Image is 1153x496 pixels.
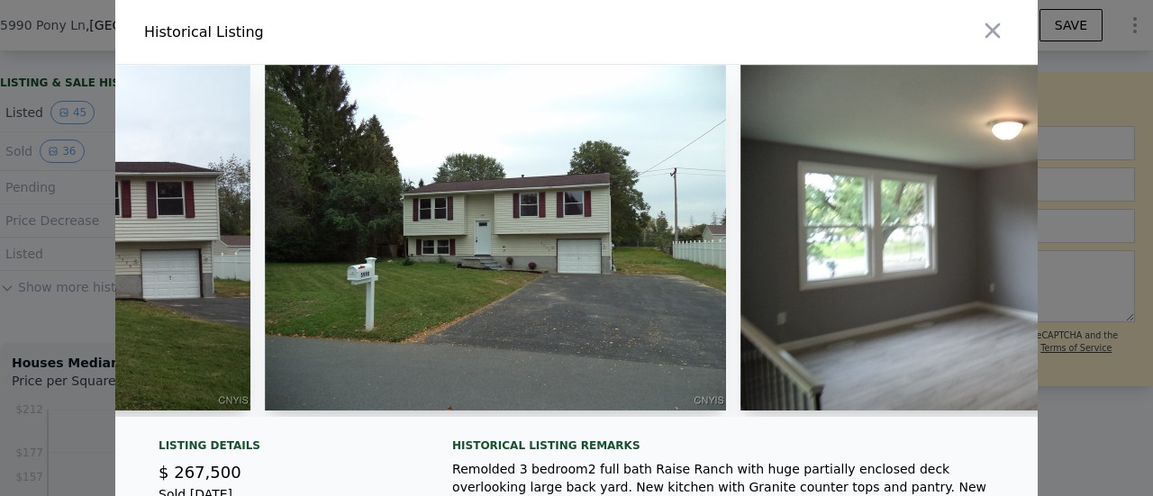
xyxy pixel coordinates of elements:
div: Listing Details [159,438,409,460]
span: $ 267,500 [159,463,241,482]
div: Historical Listing [144,22,569,43]
div: Historical Listing remarks [452,438,1009,453]
img: Property Img [265,65,726,410]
